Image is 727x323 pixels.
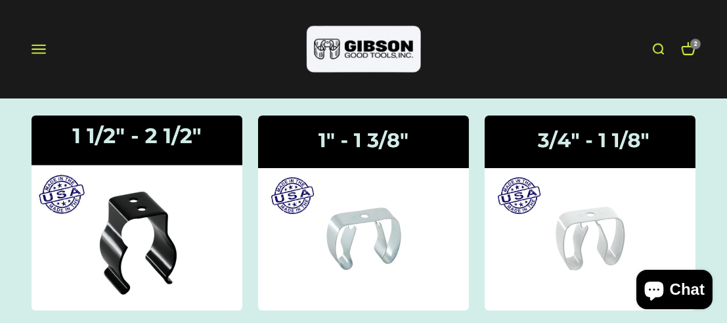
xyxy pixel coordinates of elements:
img: Gibson gripper clips one and a half inch to two and a half inches [25,110,248,316]
img: Gripper Clips | 1" - 1 3/8" [258,116,469,310]
img: Gripper Clips | 3/4" - 1 1/8" [485,116,695,310]
cart-count: 2 [690,39,701,49]
a: Gibson gripper clips one and a half inch to two and a half inches [32,116,242,310]
inbox-online-store-chat: Shopify online store chat [632,270,716,312]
